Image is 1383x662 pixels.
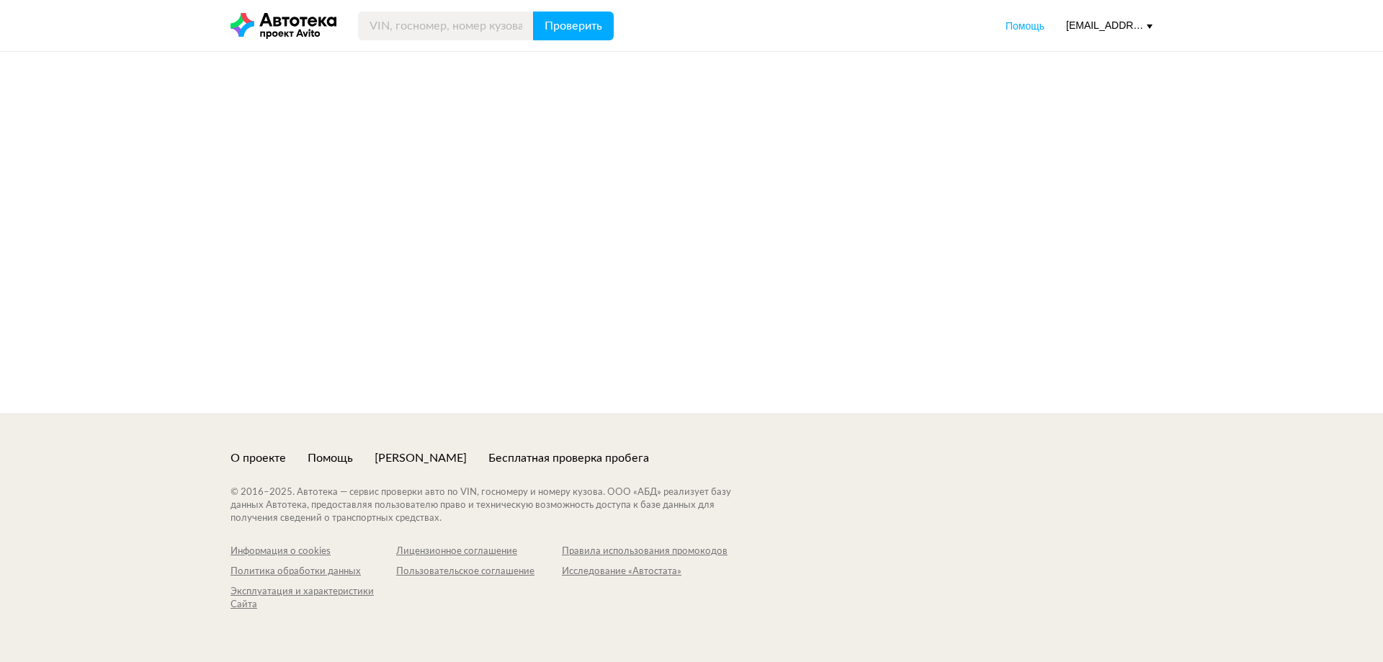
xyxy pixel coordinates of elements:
[230,486,760,525] div: © 2016– 2025 . Автотека — сервис проверки авто по VIN, госномеру и номеру кузова. ООО «АБД» реали...
[562,545,728,558] a: Правила использования промокодов
[358,12,534,40] input: VIN, госномер, номер кузова
[230,545,396,558] a: Информация о cookies
[230,565,396,578] a: Политика обработки данных
[308,450,353,466] a: Помощь
[545,20,602,32] span: Проверить
[396,545,562,558] a: Лицензионное соглашение
[488,450,649,466] a: Бесплатная проверка пробега
[1006,20,1044,32] span: Помощь
[375,450,467,466] a: [PERSON_NAME]
[562,565,728,578] a: Исследование «Автостата»
[396,565,562,578] a: Пользовательское соглашение
[1006,19,1044,33] a: Помощь
[230,450,286,466] a: О проекте
[533,12,614,40] button: Проверить
[1066,19,1152,32] div: [EMAIL_ADDRESS][DOMAIN_NAME]
[230,586,396,612] a: Эксплуатация и характеристики Сайта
